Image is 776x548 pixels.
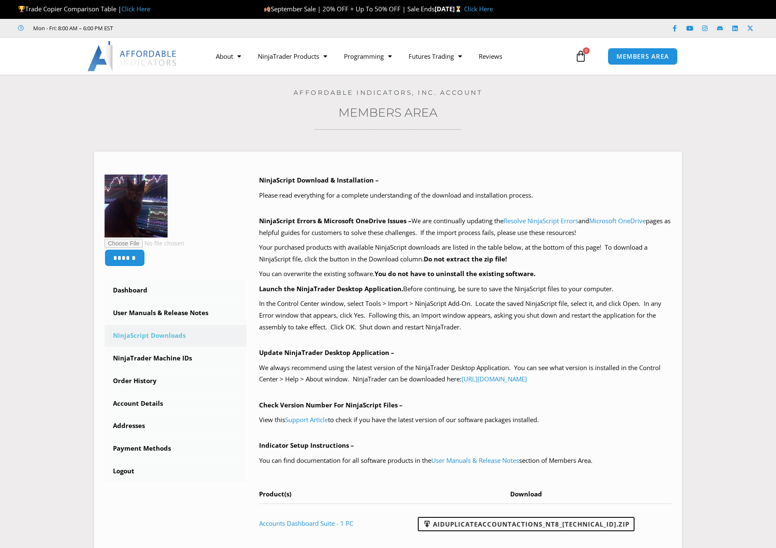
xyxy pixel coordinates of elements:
a: Dashboard [105,279,246,301]
a: Futures Trading [400,47,470,66]
a: Members Area [338,105,438,120]
p: We always recommend using the latest version of the NinjaTrader Desktop Application. You can see ... [259,362,672,386]
a: Payment Methods [105,438,246,459]
b: Check Version Number For NinjaScript Files – [259,401,403,409]
span: Product(s) [259,490,291,498]
a: Click Here [464,5,493,13]
a: Addresses [105,415,246,437]
a: AIDuplicateAccountActions_NT8_[TECHNICAL_ID].zip [418,517,634,531]
p: You can overwrite the existing software. [259,268,672,280]
b: Indicator Setup Instructions – [259,441,354,449]
img: 781ff49b594d302f6800df719c21d05bfa54928f02ec0c73c46144b3c7a843c4 [105,175,168,237]
b: Launch the NinjaTrader Desktop Application. [259,284,403,293]
a: [URL][DOMAIN_NAME] [461,375,527,383]
a: Reviews [470,47,511,66]
span: Download [510,490,542,498]
a: Support Article [285,415,328,424]
span: Trade Copier Comparison Table | [18,5,150,13]
nav: Menu [207,47,573,66]
a: About [207,47,249,66]
img: 🏆 [18,6,25,12]
a: Click Here [121,5,150,13]
p: Please read everything for a complete understanding of the download and installation process. [259,190,672,201]
a: 0 [562,44,599,68]
a: NinjaTrader Products [249,47,336,66]
iframe: Customer reviews powered by Trustpilot [125,24,251,32]
span: September Sale | 20% OFF + Up To 50% OFF | Sale Ends [264,5,435,13]
a: User Manuals & Release Notes [105,302,246,324]
img: 🍂 [264,6,270,12]
p: Before continuing, be sure to save the NinjaScript files to your computer. [259,283,672,295]
a: Resolve NinjaScript Errors [503,217,578,225]
a: MEMBERS AREA [608,48,678,65]
a: Programming [336,47,400,66]
a: NinjaScript Downloads [105,325,246,347]
img: ⏳ [455,6,461,12]
a: Logout [105,460,246,482]
p: We are continually updating the and pages as helpful guides for customers to solve these challeng... [259,215,672,239]
a: Microsoft OneDrive [589,217,646,225]
span: MEMBERS AREA [616,53,669,60]
b: NinjaScript Errors & Microsoft OneDrive Issues – [259,217,412,225]
img: LogoAI | Affordable Indicators – NinjaTrader [87,41,178,71]
b: NinjaScript Download & Installation – [259,176,379,184]
a: Accounts Dashboard Suite - 1 PC [259,519,353,527]
p: You can find documentation for all software products in the section of Members Area. [259,455,672,467]
nav: Account pages [105,279,246,482]
span: 0 [583,47,590,54]
p: View this to check if you have the latest version of our software packages installed. [259,414,672,426]
a: Order History [105,370,246,392]
a: User Manuals & Release Notes [431,456,519,464]
strong: [DATE] [435,5,464,13]
a: Affordable Indicators, Inc. Account [294,89,483,97]
p: In the Control Center window, select Tools > Import > NinjaScript Add-On. Locate the saved NinjaS... [259,298,672,333]
b: You do not have to uninstall the existing software. [375,269,535,278]
b: Do not extract the zip file! [424,255,507,263]
a: NinjaTrader Machine IDs [105,347,246,369]
b: Update NinjaTrader Desktop Application – [259,348,394,357]
a: Account Details [105,393,246,415]
p: Your purchased products with available NinjaScript downloads are listed in the table below, at th... [259,242,672,265]
span: Mon - Fri: 8:00 AM – 6:00 PM EST [31,23,113,33]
